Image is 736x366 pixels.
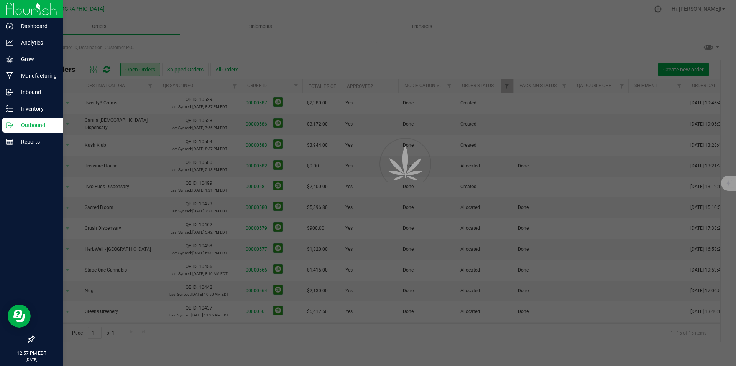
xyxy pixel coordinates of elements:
inline-svg: Reports [6,138,13,146]
p: Inventory [13,104,59,113]
inline-svg: Outbound [6,121,13,129]
iframe: Resource center [8,305,31,328]
p: [DATE] [3,357,59,363]
inline-svg: Analytics [6,39,13,46]
p: Manufacturing [13,71,59,80]
p: Inbound [13,88,59,97]
inline-svg: Dashboard [6,22,13,30]
p: Reports [13,137,59,146]
p: Dashboard [13,22,59,31]
p: 12:57 PM EDT [3,350,59,357]
p: Analytics [13,38,59,47]
p: Grow [13,55,59,64]
inline-svg: Inventory [6,105,13,113]
inline-svg: Grow [6,55,13,63]
inline-svg: Inbound [6,88,13,96]
p: Outbound [13,121,59,130]
inline-svg: Manufacturing [6,72,13,79]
